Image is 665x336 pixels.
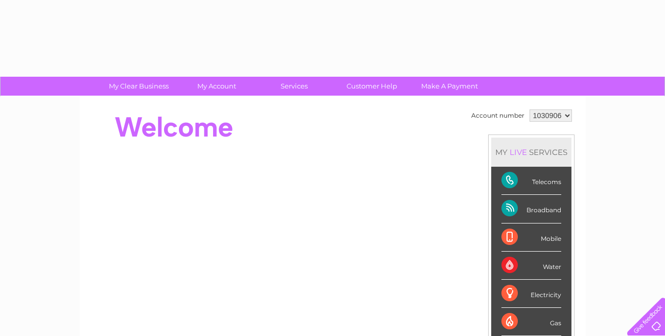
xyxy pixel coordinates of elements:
[508,147,529,157] div: LIVE
[407,77,492,96] a: Make A Payment
[97,77,181,96] a: My Clear Business
[330,77,414,96] a: Customer Help
[469,107,527,124] td: Account number
[501,308,561,336] div: Gas
[252,77,336,96] a: Services
[501,223,561,252] div: Mobile
[174,77,259,96] a: My Account
[501,252,561,280] div: Water
[491,138,571,167] div: MY SERVICES
[501,195,561,223] div: Broadband
[501,280,561,308] div: Electricity
[501,167,561,195] div: Telecoms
